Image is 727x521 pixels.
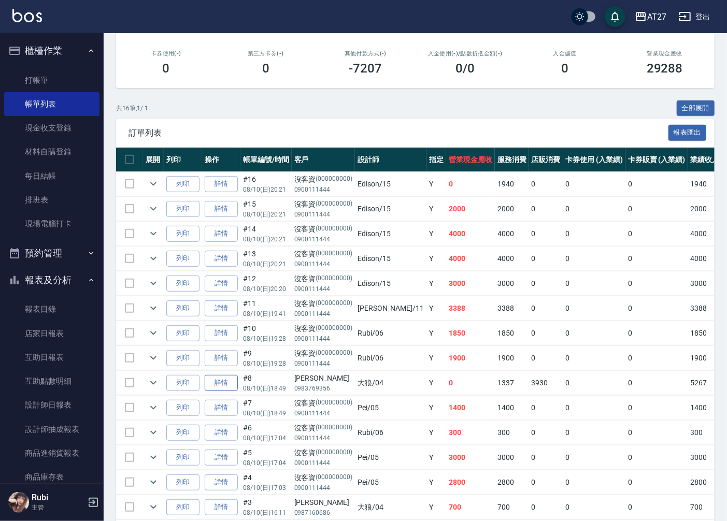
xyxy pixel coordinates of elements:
[495,346,529,370] td: 1900
[688,148,722,172] th: 業績收入
[4,345,99,369] a: 互助日報表
[240,222,292,246] td: #14
[355,296,426,321] td: [PERSON_NAME] /11
[229,50,304,57] h2: 第三方卡券(-)
[563,296,626,321] td: 0
[243,210,289,219] p: 08/10 (日) 20:21
[355,271,426,296] td: Edison /15
[563,495,626,519] td: 0
[528,50,603,57] h2: 入金儲值
[625,247,688,271] td: 0
[205,176,238,192] a: 詳情
[316,423,353,433] p: (000000000)
[294,185,352,194] p: 0900111444
[495,421,529,445] td: 300
[355,470,426,495] td: Pei /05
[4,164,99,188] a: 每日結帳
[688,271,722,296] td: 3000
[529,172,563,196] td: 0
[146,499,161,515] button: expand row
[563,470,626,495] td: 0
[166,201,199,217] button: 列印
[316,323,353,334] p: (000000000)
[32,493,84,503] h5: Rubi
[625,296,688,321] td: 0
[240,271,292,296] td: #12
[4,140,99,164] a: 材料自購登錄
[455,61,475,76] h3: 0 /0
[355,148,426,172] th: 設計師
[688,197,722,221] td: 2000
[205,325,238,341] a: 詳情
[563,321,626,345] td: 0
[446,346,495,370] td: 1900
[166,350,199,366] button: 列印
[426,371,446,395] td: Y
[294,298,352,309] div: 沒客資
[625,421,688,445] td: 0
[146,276,161,291] button: expand row
[316,348,353,359] p: (000000000)
[166,474,199,490] button: 列印
[563,421,626,445] td: 0
[129,50,204,57] h2: 卡券使用(-)
[294,373,352,384] div: [PERSON_NAME]
[294,249,352,259] div: 沒客資
[561,61,568,76] h3: 0
[316,472,353,483] p: (000000000)
[675,7,715,26] button: 登出
[355,172,426,196] td: Edison /15
[426,247,446,271] td: Y
[4,441,99,465] a: 商品進銷貨報表
[688,371,722,395] td: 5267
[294,508,352,517] p: 0987160686
[495,197,529,221] td: 2000
[355,321,426,345] td: Rubi /06
[677,100,715,117] button: 全部展開
[12,9,42,22] img: Logo
[316,249,353,259] p: (000000000)
[243,185,289,194] p: 08/10 (日) 20:21
[495,172,529,196] td: 1940
[243,508,289,517] p: 08/10 (日) 16:11
[240,445,292,470] td: #5
[688,321,722,345] td: 1850
[205,425,238,441] a: 詳情
[529,197,563,221] td: 0
[625,271,688,296] td: 0
[563,247,626,271] td: 0
[625,197,688,221] td: 0
[146,176,161,192] button: expand row
[243,483,289,493] p: 08/10 (日) 17:03
[316,398,353,409] p: (000000000)
[166,325,199,341] button: 列印
[240,172,292,196] td: #16
[426,445,446,470] td: Y
[240,470,292,495] td: #4
[294,359,352,368] p: 0900111444
[166,176,199,192] button: 列印
[426,470,446,495] td: Y
[426,346,446,370] td: Y
[294,224,352,235] div: 沒客資
[495,271,529,296] td: 3000
[688,470,722,495] td: 2800
[4,68,99,92] a: 打帳單
[563,346,626,370] td: 0
[495,296,529,321] td: 3388
[328,50,403,57] h2: 其他付款方式(-)
[688,296,722,321] td: 3388
[426,222,446,246] td: Y
[625,148,688,172] th: 卡券販賣 (入業績)
[529,470,563,495] td: 0
[294,259,352,269] p: 0900111444
[205,375,238,391] a: 詳情
[243,409,289,418] p: 08/10 (日) 18:49
[294,199,352,210] div: 沒客資
[162,61,169,76] h3: 0
[294,447,352,458] div: 沒客資
[668,125,707,141] button: 報表匯出
[668,127,707,137] a: 報表匯出
[426,148,446,172] th: 指定
[243,384,289,393] p: 08/10 (日) 18:49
